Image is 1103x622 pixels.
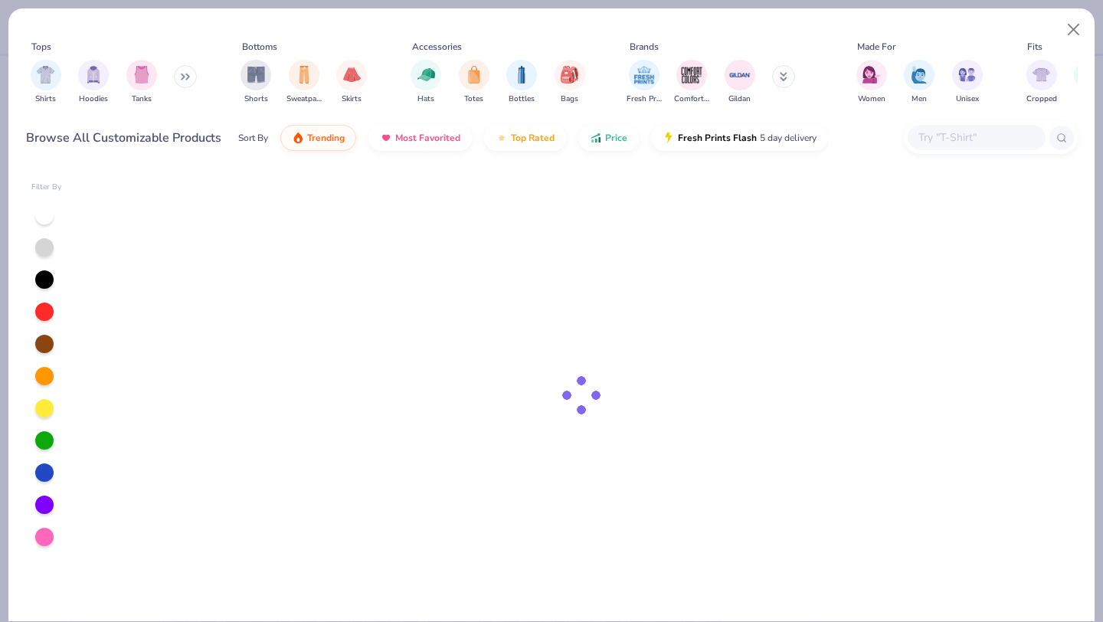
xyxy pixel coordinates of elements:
[411,60,441,105] button: filter button
[78,60,109,105] button: filter button
[555,60,585,105] div: filter for Bags
[857,40,895,54] div: Made For
[952,60,983,105] button: filter button
[1026,93,1057,105] span: Cropped
[856,60,887,105] div: filter for Women
[605,132,627,144] span: Price
[126,60,157,105] button: filter button
[561,93,578,105] span: Bags
[286,60,322,105] div: filter for Sweatpants
[1026,60,1057,105] div: filter for Cropped
[292,132,304,144] img: trending.gif
[31,60,61,105] button: filter button
[506,60,537,105] div: filter for Bottles
[911,66,928,83] img: Men Image
[459,60,489,105] button: filter button
[958,66,976,83] img: Unisex Image
[78,60,109,105] div: filter for Hoodies
[417,66,435,83] img: Hats Image
[912,93,927,105] span: Men
[280,125,356,151] button: Trending
[31,40,51,54] div: Tops
[417,93,434,105] span: Hats
[856,60,887,105] button: filter button
[286,60,322,105] button: filter button
[37,66,54,83] img: Shirts Image
[578,125,639,151] button: Price
[561,66,578,83] img: Bags Image
[336,60,367,105] div: filter for Skirts
[513,66,530,83] img: Bottles Image
[241,60,271,105] div: filter for Shorts
[663,132,675,144] img: flash.gif
[917,129,1035,146] input: Try "T-Shirt"
[35,93,56,105] span: Shirts
[506,60,537,105] button: filter button
[674,60,709,105] button: filter button
[411,60,441,105] div: filter for Hats
[633,64,656,87] img: Fresh Prints Image
[31,60,61,105] div: filter for Shirts
[760,129,817,147] span: 5 day delivery
[133,66,150,83] img: Tanks Image
[26,129,221,147] div: Browse All Customizable Products
[464,93,483,105] span: Totes
[674,60,709,105] div: filter for Comfort Colors
[956,93,979,105] span: Unisex
[1059,15,1088,44] button: Close
[725,60,755,105] div: filter for Gildan
[627,60,662,105] button: filter button
[336,60,367,105] button: filter button
[509,93,535,105] span: Bottles
[459,60,489,105] div: filter for Totes
[132,93,152,105] span: Tanks
[627,60,662,105] div: filter for Fresh Prints
[904,60,934,105] div: filter for Men
[126,60,157,105] div: filter for Tanks
[952,60,983,105] div: filter for Unisex
[627,93,662,105] span: Fresh Prints
[242,40,277,54] div: Bottoms
[296,66,313,83] img: Sweatpants Image
[484,125,566,151] button: Top Rated
[247,66,265,83] img: Shorts Image
[651,125,828,151] button: Fresh Prints Flash5 day delivery
[496,132,508,144] img: TopRated.gif
[368,125,472,151] button: Most Favorited
[31,182,62,193] div: Filter By
[678,132,757,144] span: Fresh Prints Flash
[725,60,755,105] button: filter button
[380,132,392,144] img: most_fav.gif
[286,93,322,105] span: Sweatpants
[904,60,934,105] button: filter button
[1033,66,1050,83] img: Cropped Image
[511,132,555,144] span: Top Rated
[858,93,885,105] span: Women
[466,66,483,83] img: Totes Image
[342,93,362,105] span: Skirts
[680,64,703,87] img: Comfort Colors Image
[343,66,361,83] img: Skirts Image
[862,66,880,83] img: Women Image
[1026,60,1057,105] button: filter button
[728,64,751,87] img: Gildan Image
[238,131,268,145] div: Sort By
[241,60,271,105] button: filter button
[244,93,268,105] span: Shorts
[555,60,585,105] button: filter button
[412,40,462,54] div: Accessories
[1027,40,1042,54] div: Fits
[307,132,345,144] span: Trending
[728,93,751,105] span: Gildan
[395,132,460,144] span: Most Favorited
[79,93,108,105] span: Hoodies
[85,66,102,83] img: Hoodies Image
[630,40,659,54] div: Brands
[674,93,709,105] span: Comfort Colors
